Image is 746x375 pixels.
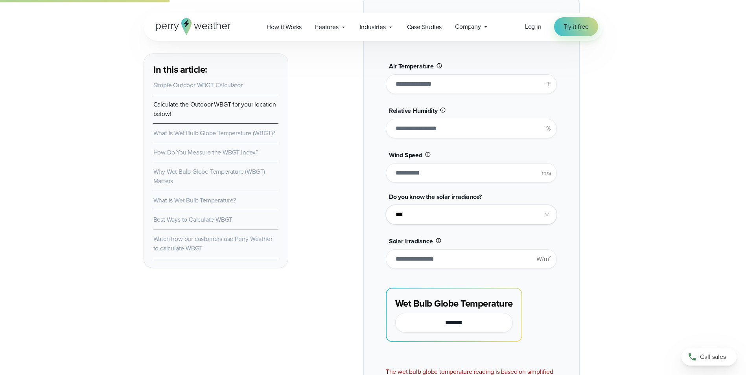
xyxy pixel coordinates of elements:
[153,196,236,205] a: What is Wet Bulb Temperature?
[389,151,422,160] span: Wind Speed
[153,129,276,138] a: What is Wet Bulb Globe Temperature (WBGT)?
[455,22,481,31] span: Company
[153,167,265,186] a: Why Wet Bulb Globe Temperature (WBGT) Matters
[525,22,542,31] a: Log in
[153,148,258,157] a: How Do You Measure the WBGT Index?
[700,352,726,362] span: Call sales
[389,237,433,246] span: Solar Irradiance
[260,19,309,35] a: How it Works
[407,22,442,32] span: Case Studies
[153,100,276,118] a: Calculate the Outdoor WBGT for your location below!
[389,192,482,201] span: Do you know the solar irradiance?
[389,62,434,71] span: Air Temperature
[554,17,598,36] a: Try it free
[315,22,338,32] span: Features
[267,22,302,32] span: How it Works
[682,348,737,366] a: Call sales
[389,106,438,115] span: Relative Humidity
[153,63,278,76] h3: In this article:
[360,22,386,32] span: Industries
[564,22,589,31] span: Try it free
[153,81,243,90] a: Simple Outdoor WBGT Calculator
[153,234,273,253] a: Watch how our customers use Perry Weather to calculate WBGT
[153,215,233,224] a: Best Ways to Calculate WBGT
[400,19,449,35] a: Case Studies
